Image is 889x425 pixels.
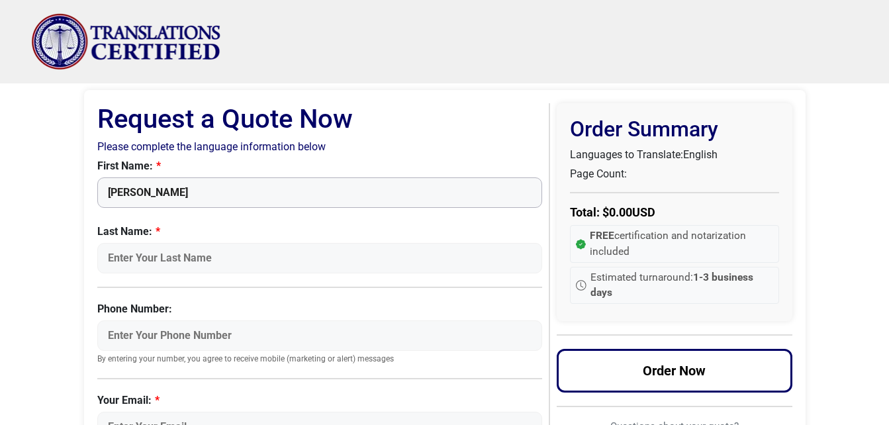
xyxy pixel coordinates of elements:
[97,354,543,365] small: By entering your number, you agree to receive mobile (marketing or alert) messages
[590,270,773,301] span: Estimated turnaround:
[590,230,614,242] strong: FREE
[609,205,632,219] span: 0.00
[557,103,792,321] div: Order Summary
[97,393,543,408] label: Your Email:
[97,140,543,153] h2: Please complete the language information below
[97,103,543,135] h1: Request a Quote Now
[97,158,543,174] label: First Name:
[570,166,779,182] p: Page Count:
[31,13,222,70] img: Translations Certified
[570,117,779,142] h2: Order Summary
[683,148,718,161] span: English
[97,301,543,317] label: Phone Number:
[97,224,543,240] label: Last Name:
[97,177,543,208] input: Enter Your First Name
[570,203,779,221] p: Total: $ USD
[97,320,543,351] input: Enter Your Phone Number
[557,349,792,393] button: Order Now
[97,243,543,273] input: Enter Your Last Name
[590,228,773,260] span: certification and notarization included
[570,147,779,163] p: Languages to Translate:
